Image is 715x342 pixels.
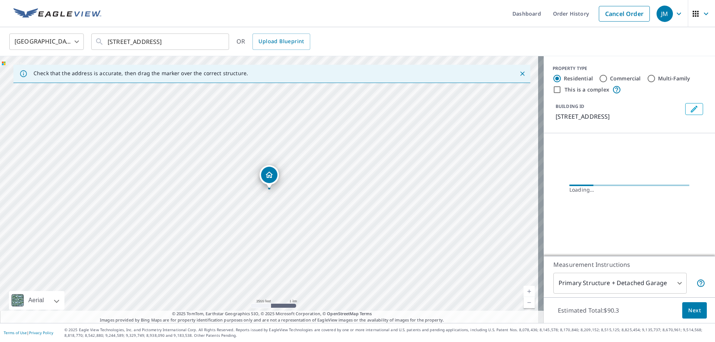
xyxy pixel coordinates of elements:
[108,31,214,52] input: Search by address or latitude-longitude
[553,273,687,294] div: Primary Structure + Detached Garage
[696,279,705,288] span: Your report will include the primary structure and a detached garage if one exists.
[252,33,310,50] a: Upload Blueprint
[685,103,703,115] button: Edit building 1
[553,260,705,269] p: Measurement Instructions
[682,302,707,319] button: Next
[564,75,593,82] label: Residential
[556,103,584,109] p: BUILDING ID
[327,311,358,316] a: OpenStreetMap
[524,286,535,297] a: Current Level 13, Zoom In
[518,69,527,79] button: Close
[172,311,372,317] span: © 2025 TomTom, Earthstar Geographics SIO, © 2025 Microsoft Corporation, ©
[552,302,625,319] p: Estimated Total: $90.3
[688,306,701,315] span: Next
[556,112,682,121] p: [STREET_ADDRESS]
[610,75,641,82] label: Commercial
[658,75,690,82] label: Multi-Family
[26,291,46,310] div: Aerial
[34,70,248,77] p: Check that the address is accurate, then drag the marker over the correct structure.
[258,37,304,46] span: Upload Blueprint
[569,186,689,194] div: Loading…
[260,165,279,188] div: Dropped pin, building 1, Residential property, 1243 N 5th St Columbus, OH 43201
[4,330,53,335] p: |
[657,6,673,22] div: JM
[360,311,372,316] a: Terms
[599,6,650,22] a: Cancel Order
[4,330,27,335] a: Terms of Use
[553,65,706,72] div: PROPERTY TYPE
[565,86,609,93] label: This is a complex
[236,33,310,50] div: OR
[9,291,64,310] div: Aerial
[524,297,535,308] a: Current Level 13, Zoom Out
[9,31,84,52] div: [GEOGRAPHIC_DATA]
[13,8,101,19] img: EV Logo
[64,327,711,338] p: © 2025 Eagle View Technologies, Inc. and Pictometry International Corp. All Rights Reserved. Repo...
[29,330,53,335] a: Privacy Policy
